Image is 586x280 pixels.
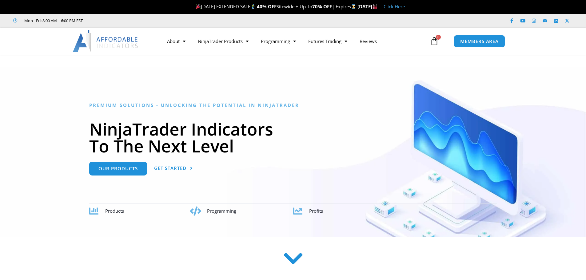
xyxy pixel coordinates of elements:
[251,4,255,9] img: 🏌️‍♂️
[257,3,277,10] strong: 40% OFF
[312,3,332,10] strong: 70% OFF
[73,30,139,52] img: LogoAI | Affordable Indicators – NinjaTrader
[194,3,357,10] span: [DATE] EXTENDED SALE Sitewide + Up To | Expires
[421,32,448,50] a: 0
[255,34,302,48] a: Programming
[161,34,429,48] nav: Menu
[89,102,497,108] h6: Premium Solutions - Unlocking the Potential in NinjaTrader
[460,39,499,44] span: MEMBERS AREA
[23,17,83,24] span: Mon - Fri: 8:00 AM – 6:00 PM EST
[454,35,505,48] a: MEMBERS AREA
[353,34,383,48] a: Reviews
[105,208,124,214] span: Products
[91,18,184,24] iframe: Customer reviews powered by Trustpilot
[351,4,356,9] img: ⌛
[192,34,255,48] a: NinjaTrader Products
[207,208,236,214] span: Programming
[89,120,497,154] h1: NinjaTrader Indicators To The Next Level
[196,4,201,9] img: 🎉
[98,166,138,171] span: Our Products
[161,34,192,48] a: About
[436,35,441,40] span: 0
[565,259,580,274] iframe: Intercom live chat
[357,3,377,10] strong: [DATE]
[384,3,405,10] a: Click Here
[373,4,377,9] img: 🏭
[302,34,353,48] a: Futures Trading
[309,208,323,214] span: Profits
[89,162,147,175] a: Our Products
[154,162,193,175] a: Get Started
[154,166,186,171] span: Get Started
